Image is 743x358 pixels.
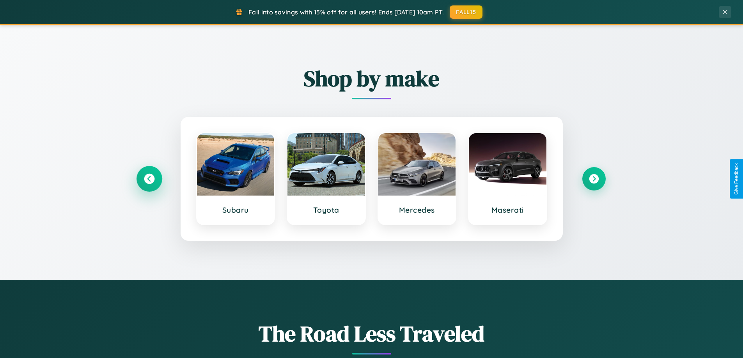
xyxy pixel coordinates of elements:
[248,8,444,16] span: Fall into savings with 15% off for all users! Ends [DATE] 10am PT.
[138,63,606,93] h2: Shop by make
[734,163,739,195] div: Give Feedback
[205,205,267,215] h3: Subaru
[138,319,606,349] h1: The Road Less Traveled
[477,205,539,215] h3: Maserati
[386,205,448,215] h3: Mercedes
[295,205,357,215] h3: Toyota
[450,5,482,19] button: FALL15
